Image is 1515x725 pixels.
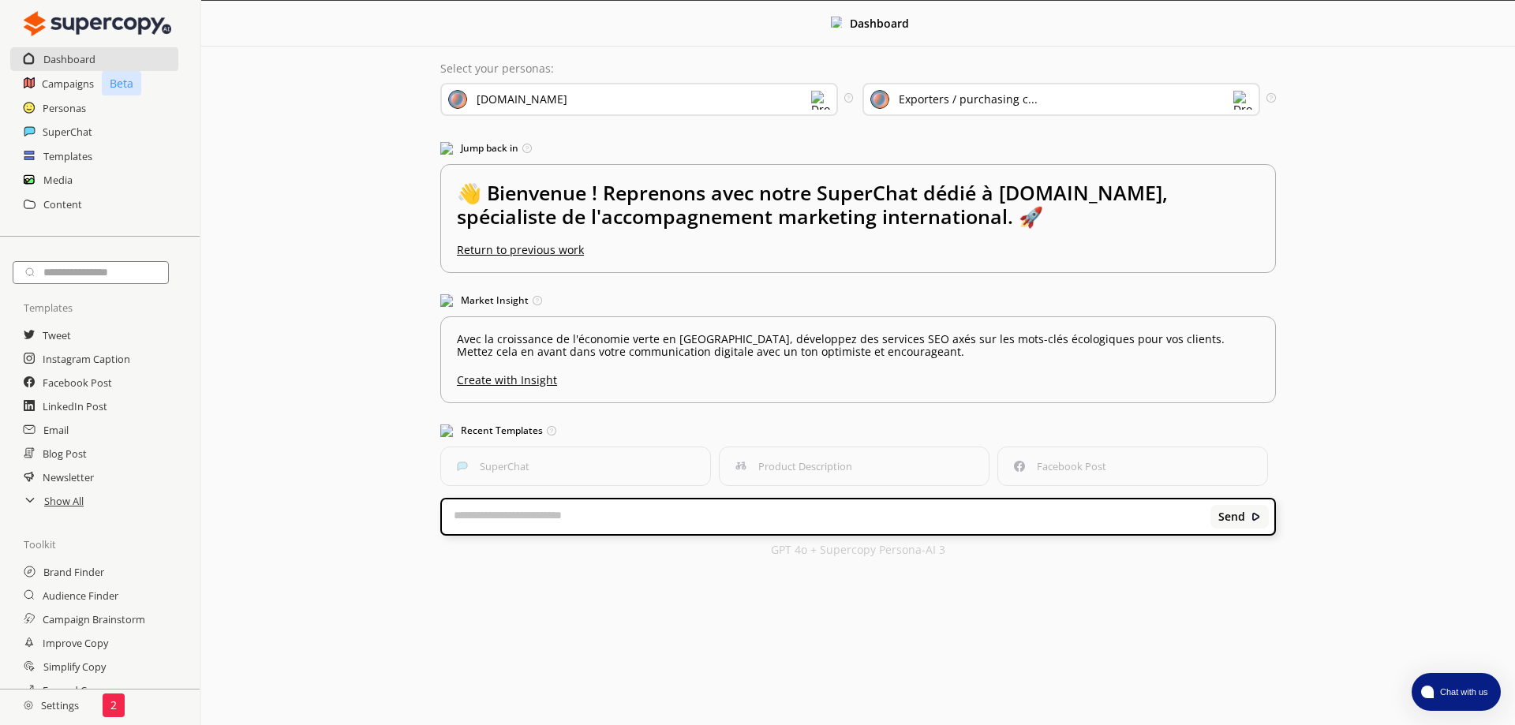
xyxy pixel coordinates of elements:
[43,418,69,442] a: Email
[811,91,830,110] img: Dropdown Icon
[102,71,141,95] p: Beta
[43,192,82,216] a: Content
[43,631,108,655] a: Improve Copy
[43,347,130,371] a: Instagram Caption
[43,371,112,394] a: Facebook Post
[43,678,104,702] a: Expand Copy
[719,447,989,486] button: Product DescriptionProduct Description
[440,424,453,437] img: Popular Templates
[43,607,145,631] a: Campaign Brainstorm
[735,461,746,472] img: Product Description
[1233,91,1252,110] img: Dropdown Icon
[1251,511,1262,522] img: Close
[440,294,453,307] img: Market Insight
[43,96,86,120] a: Personas
[522,144,532,153] img: Tooltip Icon
[448,90,467,109] img: Brand Icon
[43,394,107,418] a: LinkedIn Post
[440,62,1276,75] p: Select your personas:
[457,366,1259,387] u: Create with Insight
[43,144,92,168] a: Templates
[440,447,711,486] button: SuperChatSuperChat
[440,419,1276,443] h3: Recent Templates
[43,465,94,489] a: Newsletter
[1434,686,1491,698] span: Chat with us
[771,544,945,556] p: GPT 4o + Supercopy Persona-AI 3
[457,461,468,472] img: SuperChat
[533,296,542,305] img: Tooltip Icon
[457,333,1259,358] p: Avec la croissance de l'économie verte en [GEOGRAPHIC_DATA], développez des services SEO axés sur...
[42,72,94,95] a: Campaigns
[440,142,453,155] img: Jump Back In
[43,584,118,607] a: Audience Finder
[477,93,567,106] div: [DOMAIN_NAME]
[547,426,556,435] img: Tooltip Icon
[997,447,1268,486] button: Facebook PostFacebook Post
[43,47,95,71] a: Dashboard
[899,93,1038,106] div: Exporters / purchasing c...
[43,168,73,192] a: Media
[43,560,104,584] a: Brand Finder
[24,701,33,710] img: Close
[1014,461,1025,472] img: Facebook Post
[43,655,106,678] a: Simplify Copy
[43,323,71,347] a: Tweet
[1266,93,1276,103] img: Tooltip Icon
[44,489,84,513] a: Show All
[24,8,171,39] img: Close
[457,181,1259,244] h2: 👋 Bienvenue ! Reprenons avec notre SuperChat dédié à [DOMAIN_NAME], spécialiste de l'accompagneme...
[1218,510,1245,523] b: Send
[850,16,909,31] b: Dashboard
[110,699,117,712] p: 2
[440,289,1276,312] h3: Market Insight
[43,442,87,465] a: Blog Post
[440,136,1276,160] h3: Jump back in
[457,242,584,257] u: Return to previous work
[870,90,889,109] img: Audience Icon
[1412,673,1501,711] button: atlas-launcher
[844,93,854,103] img: Tooltip Icon
[831,17,842,28] img: Close
[43,120,92,144] a: SuperChat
